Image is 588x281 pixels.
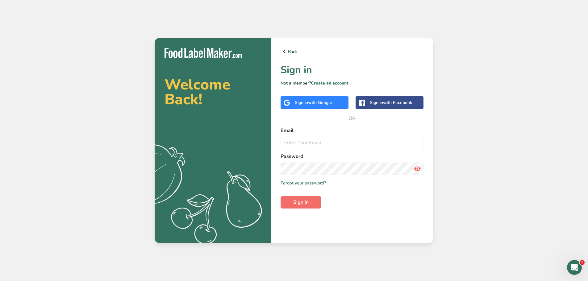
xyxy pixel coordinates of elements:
[370,99,412,106] div: Sign in
[281,63,423,77] h1: Sign in
[281,196,321,209] button: Sign in
[343,109,361,128] span: OR
[308,100,332,105] span: with Google
[311,80,348,86] a: Create an account
[165,48,242,58] img: Food Label Maker
[383,100,412,105] span: with Facebook
[281,80,423,86] p: Not a member?
[293,199,309,206] span: Sign in
[580,260,585,265] span: 1
[281,180,326,186] a: Forgot your password?
[567,260,582,275] iframe: Intercom live chat
[165,77,261,107] h2: Welcome Back!
[281,127,423,134] label: Email
[281,137,423,149] input: Enter Your Email
[295,99,332,106] div: Sign in
[281,153,423,160] label: Password
[281,48,423,55] a: Back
